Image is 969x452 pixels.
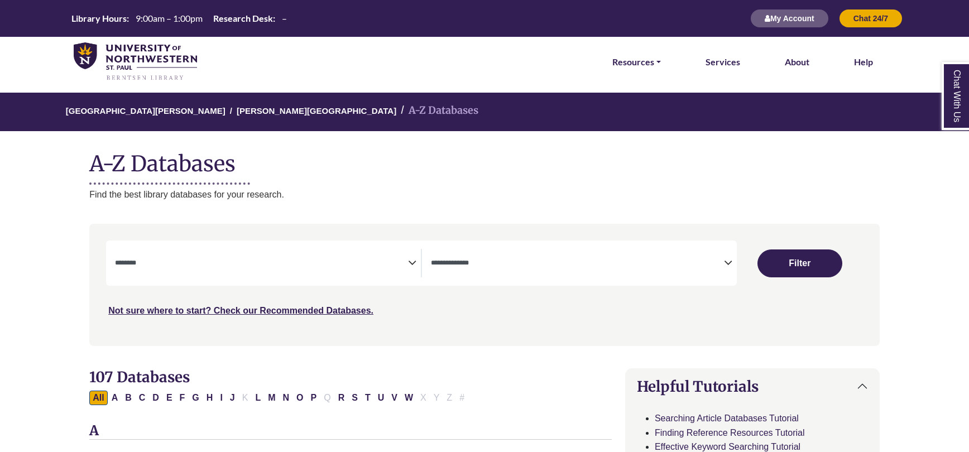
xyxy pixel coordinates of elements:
[431,259,724,268] textarea: Search
[237,104,396,116] a: [PERSON_NAME][GEOGRAPHIC_DATA]
[176,391,189,405] button: Filter Results F
[348,391,361,405] button: Filter Results S
[209,12,276,24] th: Research Desk:
[115,259,408,268] textarea: Search
[89,423,612,440] h3: A
[362,391,374,405] button: Filter Results T
[751,9,828,27] button: My Account
[217,391,226,405] button: Filter Results I
[280,391,293,405] button: Filter Results N
[203,391,217,405] button: Filter Results H
[706,55,740,69] a: Services
[308,391,320,405] button: Filter Results P
[163,391,176,405] button: Filter Results E
[655,428,805,437] a: Finding Reference Resources Tutorial
[840,9,902,27] button: Chat 24/7
[785,55,809,69] a: About
[626,369,879,404] button: Helpful Tutorials
[136,391,149,405] button: Filter Results C
[89,392,469,402] div: Alpha-list to filter by first letter of database name
[89,391,107,405] button: All
[67,12,291,23] table: Hours Today
[189,391,202,405] button: Filter Results G
[149,391,162,405] button: Filter Results D
[89,368,190,386] span: 107 Databases
[655,413,799,423] a: Searching Article Databases Tutorial
[335,391,348,405] button: Filter Results R
[66,104,226,116] a: [GEOGRAPHIC_DATA][PERSON_NAME]
[612,55,661,69] a: Resources
[375,391,388,405] button: Filter Results U
[293,391,306,405] button: Filter Results O
[840,13,902,23] a: Chat 24/7
[89,142,880,176] h1: A-Z Databases
[122,391,135,405] button: Filter Results B
[401,391,416,405] button: Filter Results W
[89,224,880,345] nav: Search filters
[757,249,842,277] button: Submit for Search Results
[67,12,291,25] a: Hours Today
[74,42,197,81] img: library_home
[89,93,880,131] nav: breadcrumb
[396,103,478,119] li: A-Z Databases
[108,306,373,315] a: Not sure where to start? Check our Recommended Databases.
[655,442,800,451] a: Effective Keyword Searching Tutorial
[751,13,828,23] a: My Account
[252,391,264,405] button: Filter Results L
[108,391,122,405] button: Filter Results A
[265,391,279,405] button: Filter Results M
[388,391,401,405] button: Filter Results V
[282,13,287,23] span: –
[67,12,129,24] th: Library Hours:
[136,13,203,23] span: 9:00am – 1:00pm
[227,391,238,405] button: Filter Results J
[89,187,880,202] p: Find the best library databases for your research.
[854,55,873,69] a: Help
